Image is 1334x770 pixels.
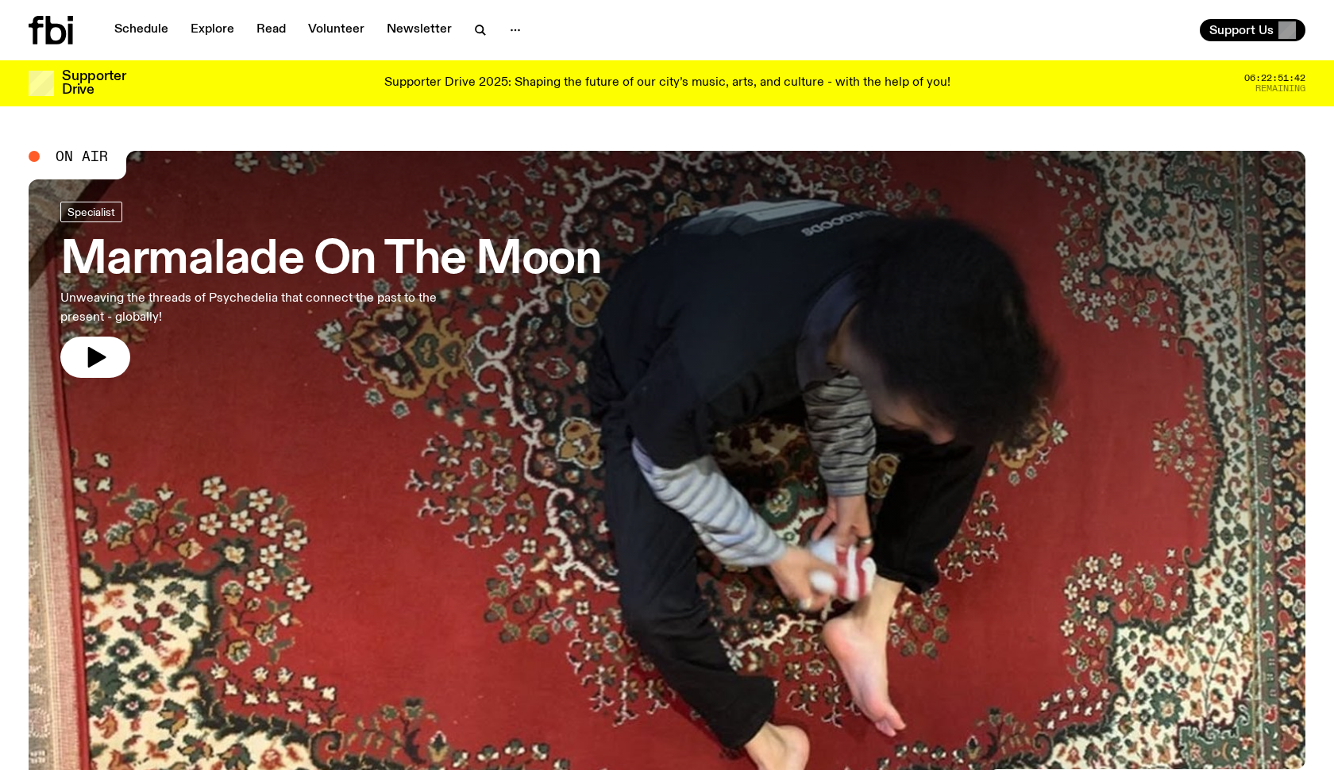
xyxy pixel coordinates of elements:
button: Support Us [1200,19,1305,41]
a: Schedule [105,19,178,41]
a: Specialist [60,202,122,222]
span: On Air [56,149,108,164]
h3: Marmalade On The Moon [60,238,602,283]
span: Support Us [1209,23,1274,37]
span: Remaining [1255,84,1305,93]
a: Newsletter [377,19,461,41]
a: Explore [181,19,244,41]
a: Marmalade On The MoonUnweaving the threads of Psychedelia that connect the past to the present - ... [60,202,602,378]
a: Volunteer [299,19,374,41]
h3: Supporter Drive [62,70,125,97]
a: Read [247,19,295,41]
span: Specialist [67,206,115,218]
span: 06:22:51:42 [1244,74,1305,83]
p: Unweaving the threads of Psychedelia that connect the past to the present - globally! [60,289,467,327]
p: Supporter Drive 2025: Shaping the future of our city’s music, arts, and culture - with the help o... [384,76,950,90]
